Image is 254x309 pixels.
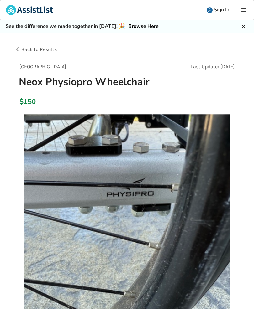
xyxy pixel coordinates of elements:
img: assistlist-logo [6,5,53,15]
span: [GEOGRAPHIC_DATA] [19,64,66,70]
h1: Neox Physiopro Wheelchair [14,75,169,88]
span: Last Updated [191,64,220,70]
img: user icon [207,7,213,13]
a: user icon Sign In [201,0,235,20]
h5: See the difference we made together in [DATE]! 🎉 [6,23,159,30]
span: Sign In [214,6,229,13]
span: Back to Results [21,46,57,52]
div: $150 [19,97,24,106]
span: [DATE] [220,64,235,70]
a: Browse Here [128,23,159,30]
